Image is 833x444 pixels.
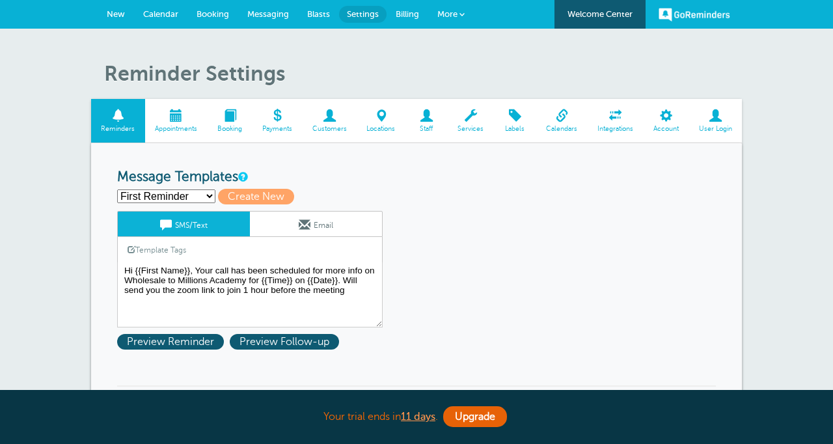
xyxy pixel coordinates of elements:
[339,6,387,23] a: Settings
[218,191,300,202] a: Create New
[307,9,330,19] span: Blasts
[412,125,441,133] span: Staff
[448,99,494,143] a: Services
[145,99,208,143] a: Appointments
[405,99,448,143] a: Staff
[643,99,689,143] a: Account
[347,9,379,19] span: Settings
[208,99,253,143] a: Booking
[494,99,536,143] a: Labels
[152,125,201,133] span: Appointments
[536,99,588,143] a: Calendars
[214,125,246,133] span: Booking
[396,9,419,19] span: Billing
[781,392,820,431] iframe: Resource center
[118,212,250,236] a: SMS/Text
[250,212,382,236] a: Email
[230,336,342,348] a: Preview Follow-up
[117,334,224,350] span: Preview Reminder
[543,125,581,133] span: Calendars
[117,336,230,348] a: Preview Reminder
[308,125,350,133] span: Customers
[117,169,716,186] h3: Message Templates
[500,125,530,133] span: Labels
[197,9,229,19] span: Booking
[230,334,339,350] span: Preview Follow-up
[443,406,507,427] a: Upgrade
[91,403,742,431] div: Your trial ends in .
[594,125,637,133] span: Integrations
[454,125,487,133] span: Services
[689,99,742,143] a: User Login
[117,262,383,327] textarea: Hi {{First Name}}, Your call has been scheduled for more info on Wholesale to Millions Academy fo...
[118,237,196,262] a: Template Tags
[98,125,139,133] span: Reminders
[401,411,435,423] a: 11 days
[363,125,399,133] span: Locations
[218,189,294,204] span: Create New
[104,61,742,86] h1: Reminder Settings
[437,9,457,19] span: More
[252,99,302,143] a: Payments
[238,173,246,181] a: This is the wording for your reminder and follow-up messages. You can create multiple templates i...
[143,9,178,19] span: Calendar
[107,9,125,19] span: New
[247,9,289,19] span: Messaging
[588,99,644,143] a: Integrations
[649,125,682,133] span: Account
[695,125,735,133] span: User Login
[117,385,716,423] h3: Message Sequences
[357,99,405,143] a: Locations
[258,125,295,133] span: Payments
[302,99,357,143] a: Customers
